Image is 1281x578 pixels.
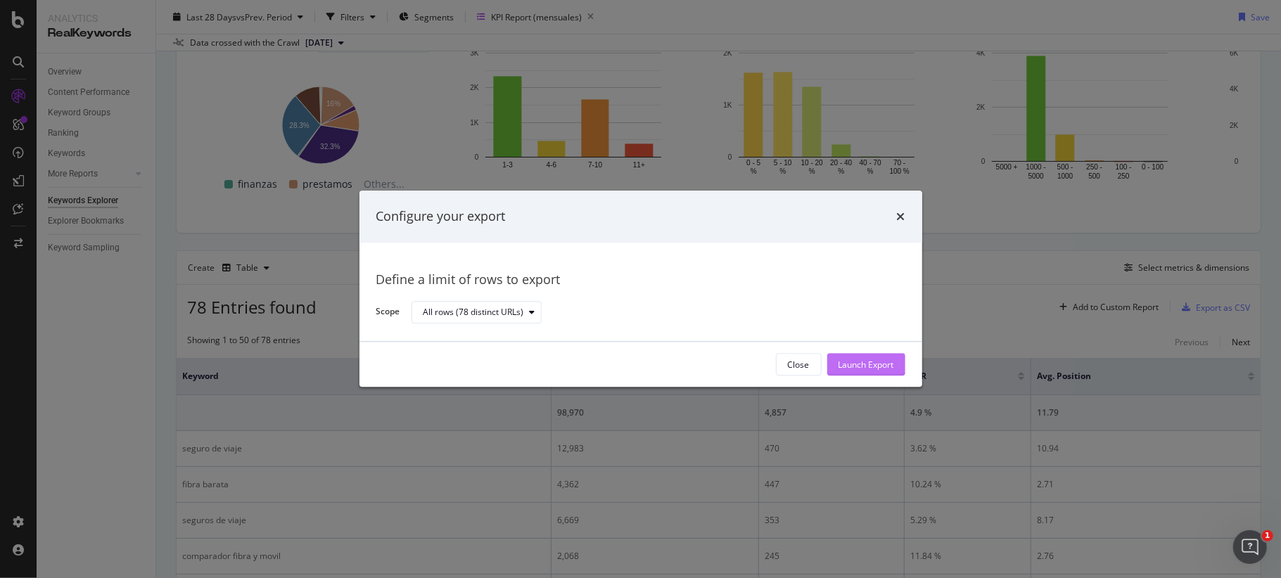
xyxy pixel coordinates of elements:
span: 1 [1262,530,1273,541]
iframe: Intercom live chat [1233,530,1267,564]
div: All rows (78 distinct URLs) [423,308,524,316]
div: Close [788,359,810,371]
div: times [897,207,905,226]
div: modal [359,191,922,387]
div: Configure your export [376,207,506,226]
button: Close [776,354,822,376]
label: Scope [376,306,400,321]
button: All rows (78 distinct URLs) [412,301,542,323]
button: Launch Export [827,354,905,376]
div: Launch Export [839,359,894,371]
div: Define a limit of rows to export [376,271,905,289]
